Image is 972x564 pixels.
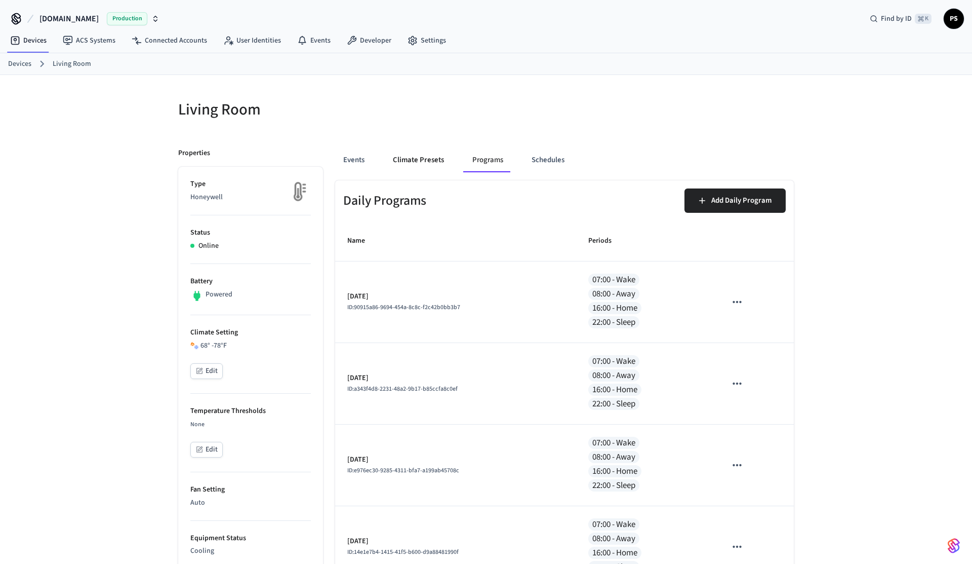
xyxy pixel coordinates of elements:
p: [DATE] [347,455,564,465]
span: ⌘ K [915,14,931,24]
a: Devices [8,59,31,69]
span: 22:00 - Sleep [588,316,639,329]
button: Programs [464,148,511,172]
p: Cooling [190,546,311,556]
p: Status [190,228,311,238]
span: 07:00 - Wake [588,437,639,449]
button: Edit [190,363,223,379]
p: Equipment Status [190,533,311,544]
button: Edit [190,442,223,458]
a: Events [289,31,339,50]
a: User Identities [215,31,289,50]
th: Name [335,221,576,261]
span: Production [107,12,147,25]
span: ID: e976ec30-9285-4311-bfa7-a199ab45708c [347,466,459,475]
button: PS [944,9,964,29]
a: Settings [399,31,454,50]
p: Type [190,179,311,190]
div: 68 ° - 78 °F [190,341,311,351]
span: Find by ID [881,14,912,24]
a: Developer [339,31,399,50]
p: Online [198,241,219,251]
span: 07:00 - Wake [588,518,639,531]
span: 22:00 - Sleep [588,398,639,410]
button: Climate Presets [385,148,452,172]
span: 07:00 - Wake [588,355,639,368]
p: [DATE] [347,536,564,547]
a: Living Room [53,59,91,69]
div: Find by ID⌘ K [862,10,940,28]
p: Honeywell [190,192,311,203]
a: Connected Accounts [124,31,215,50]
img: Heat Cool [190,342,198,350]
p: Climate Setting [190,327,311,338]
span: 08:00 - Away [588,288,639,300]
p: Temperature Thresholds [190,406,311,417]
p: Properties [178,148,210,159]
span: 08:00 - Away [588,451,639,464]
p: [DATE] [347,291,564,302]
button: Events [335,148,373,172]
p: Powered [206,289,232,300]
span: ID: a343f4d8-2231-48a2-9b17-b85ccfa8c0ef [347,385,458,393]
button: Schedules [523,148,573,172]
a: ACS Systems [55,31,124,50]
h6: Daily Programs [343,191,426,211]
span: ID: 14e1e7b4-1415-41f5-b600-d9a88481990f [347,548,459,556]
p: Auto [190,498,311,508]
span: PS [945,10,963,28]
span: 16:00 - Home [588,302,641,315]
span: [DOMAIN_NAME] [39,13,99,25]
a: Devices [2,31,55,50]
img: thermostat_fallback [286,179,311,204]
p: Fan Setting [190,484,311,495]
p: [DATE] [347,373,564,384]
h5: Living Room [178,99,480,120]
img: SeamLogoGradient.69752ec5.svg [948,538,960,554]
button: Add Daily Program [684,189,786,213]
span: 16:00 - Home [588,384,641,396]
p: Battery [190,276,311,287]
span: 08:00 - Away [588,369,639,382]
span: 08:00 - Away [588,533,639,545]
span: ID: 90915a86-9694-454a-8c8c-f2c42b0bb3b7 [347,303,460,312]
span: 07:00 - Wake [588,274,639,286]
span: None [190,420,205,429]
span: 22:00 - Sleep [588,479,639,492]
span: 16:00 - Home [588,547,641,559]
th: Periods [576,221,714,261]
span: 16:00 - Home [588,465,641,478]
